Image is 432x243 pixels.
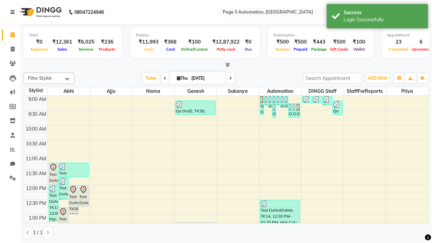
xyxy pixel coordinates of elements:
[24,87,48,94] div: Stylist
[387,47,410,52] span: Completed
[164,47,177,52] span: Card
[24,170,48,177] div: 11:30 AM
[28,75,52,81] span: Filter Stylist
[25,185,48,192] div: 12:00 PM
[344,9,423,16] div: Success
[161,38,179,46] div: ₹368
[268,96,272,107] div: Qa Dnd2, TK27, 08:40 AM-09:25 AM, Hair Cut-Men
[296,104,300,117] div: Qa Dnd2, TK30, 09:15 AM-09:45 AM, Hair cut Below 12 years (Boy)
[174,87,216,96] span: Ganesh
[74,3,104,22] b: 08047224946
[49,163,58,184] div: Test DoNotDelete, TK09, 11:15 AM-12:00 PM, Hair Cut-Men
[143,73,160,83] span: Today
[24,140,48,147] div: 10:30 AM
[387,38,410,46] div: 23
[29,47,50,52] span: Expenses
[69,185,78,214] div: Test DoNotDelete, TK08, 12:00 PM-01:00 PM, Hair Cut-Women
[136,32,254,38] div: Finance
[97,38,117,46] div: ₹236
[59,208,68,236] div: Test DoNotDelete, TK07, 12:45 PM-01:45 PM, Hair Cut-Women
[264,96,268,105] div: Qa Dnd2, TK23, 08:25 AM-09:20 AM, Special Hair Wash- Men
[344,16,423,23] div: Login Successfully.
[48,87,90,96] span: Abhi
[292,47,309,52] span: Prepaid
[90,87,132,96] span: Ajju
[217,87,259,96] span: Sukanya
[328,47,350,52] span: Gift Cards
[368,76,387,81] span: ADD NEW
[313,96,322,103] div: Qa Dnd2, TK21, 08:45 AM-09:15 AM, Hair Cut By Expert-Men
[352,47,367,52] span: Wallet
[59,163,88,177] div: Test DoNotDelete, TK12, 11:15 AM-11:45 AM, Hair Cut By Expert-Men
[49,185,58,221] div: Test DoNotDelete, TK13, 12:00 PM-01:15 PM, Hair Cut-Men,Hair Cut By Expert-Men
[29,38,50,46] div: ₹0
[29,32,117,38] div: Total
[410,47,432,52] span: Upcoming
[280,96,284,107] div: Qa Dnd2, TK25, 08:55 AM-09:25 AM, Hair Cut By Expert-Men
[260,200,300,229] div: Test DoNotDelete, TK14, 12:30 PM-01:30 PM, Hair Cut-Women
[328,38,350,46] div: ₹500
[210,38,242,46] div: ₹12,87,922
[410,38,432,46] div: 6
[33,229,43,236] span: 1 / 1
[27,215,48,222] div: 1:00 PM
[273,47,292,52] span: Voucher
[175,76,189,81] span: Thu
[17,3,63,22] img: logo
[189,73,223,83] input: 2025-09-04
[289,104,292,117] div: Qa Dnd2, TK32, 09:15 AM-09:45 AM, Hair cut Below 12 years (Boy)
[179,38,210,46] div: ₹100
[24,155,48,162] div: 11:00 AM
[302,96,312,103] div: Qa Dnd2, TK20, 08:45 AM-09:15 AM, Hair Cut By Expert-Men
[303,73,362,83] input: Search Appointment
[132,87,174,96] span: Nama
[309,38,328,46] div: ₹443
[77,47,95,52] span: Services
[386,87,428,96] span: Priya
[142,47,155,52] span: Cash
[323,96,332,105] div: Qa Dnd2, TK22, 08:50 AM-09:20 AM, Hair cut Below 12 years (Boy)
[350,38,368,46] div: ₹100
[50,38,75,46] div: ₹12,361
[292,38,309,46] div: ₹500
[24,126,48,133] div: 10:00 AM
[27,96,48,103] div: 9:00 AM
[272,104,276,117] div: Qa Dnd2, TK31, 09:15 AM-09:45 AM, Hair cut Below 12 years (Boy)
[285,96,288,107] div: Qa Dnd2, TK26, 08:55 AM-09:25 AM, Hair Cut By Expert-Men
[333,101,342,115] div: Qa Dnd2, TK29, 09:10 AM-09:40 AM, Hair cut Below 12 years (Boy)
[309,47,328,52] span: Package
[75,38,97,46] div: ₹6,025
[136,38,161,46] div: ₹11,993
[293,104,296,117] div: Qa Dnd2, TK33, 09:15 AM-09:45 AM, Hair cut Below 12 years (Boy)
[27,111,48,118] div: 9:30 AM
[175,101,215,115] div: Qa Dnd2, TK28, 09:10 AM-09:40 AM, Hair cut Below 12 years (Boy)
[259,87,301,96] span: Automation
[272,96,276,103] div: Qa Dnd2, TK19, 08:45 AM-09:15 AM, Hair cut Below 12 years (Boy)
[59,178,68,199] div: Test DoNotDelete, TK14, 11:45 AM-12:30 PM, Hair Cut-Men
[243,47,253,52] span: Due
[276,96,280,105] div: Qa Dnd2, TK24, 08:50 AM-09:20 AM, Hair Cut By Expert-Men
[56,47,69,52] span: Sales
[273,32,368,38] div: Redemption
[260,96,264,115] div: Qa Dnd2, TK18, 08:25 AM-09:40 AM, Hair Cut By Expert-Men,Hair Cut-Men
[344,87,386,96] span: StaffForReports
[79,185,88,207] div: Test DoNotDelete, TK06, 12:00 PM-12:45 PM, Hair Cut-Men
[273,38,292,46] div: ₹500
[179,47,210,52] span: Online/Custom
[25,200,48,207] div: 12:30 PM
[366,74,389,83] button: ADD NEW
[97,47,117,52] span: Products
[301,87,343,96] span: DINGG Staff
[242,38,254,46] div: ₹0
[215,47,237,52] span: Petty cash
